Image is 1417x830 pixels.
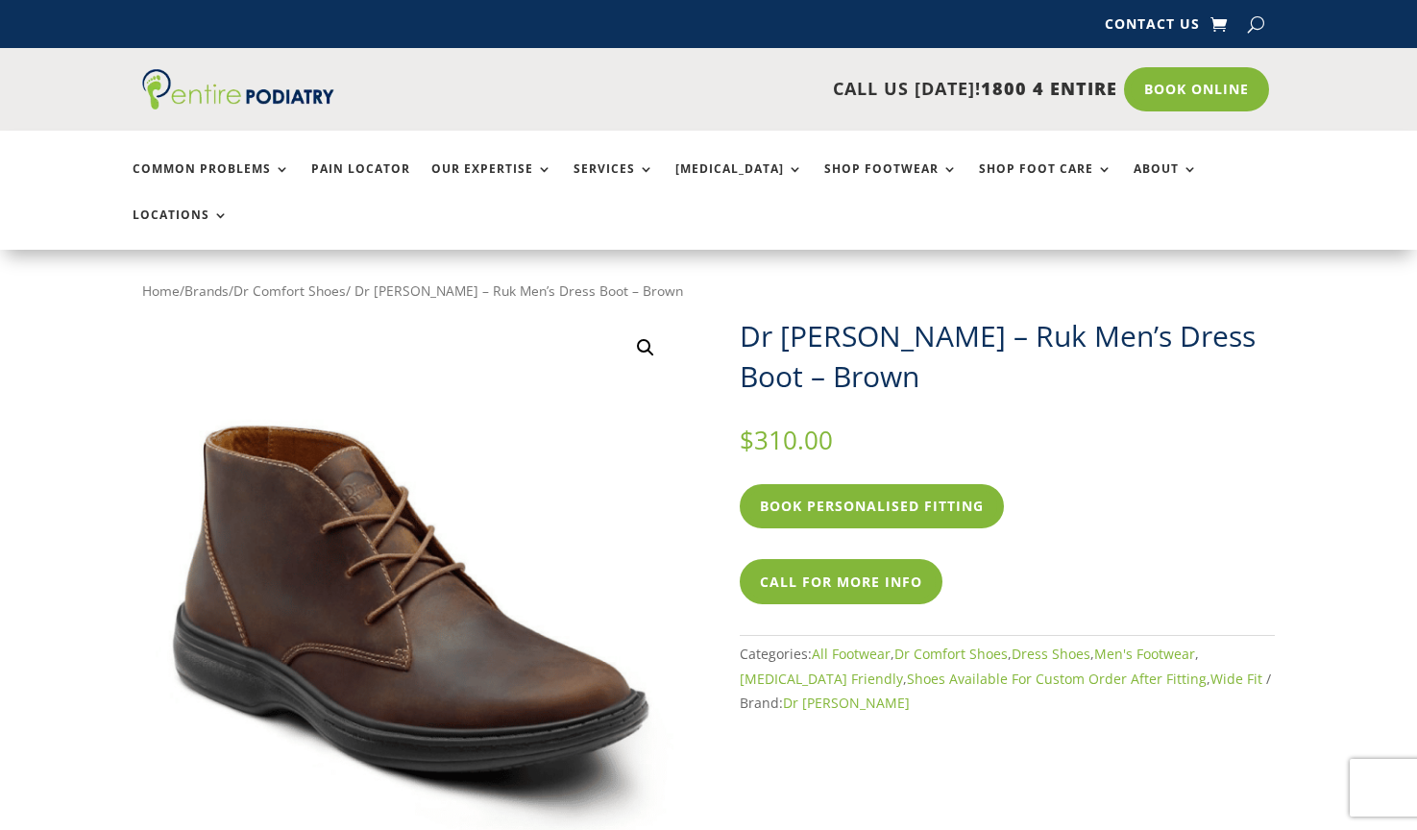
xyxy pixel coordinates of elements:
[233,281,346,300] a: Dr Comfort Shoes
[1124,67,1269,111] a: Book Online
[981,77,1117,100] span: 1800 4 ENTIRE
[133,208,229,250] a: Locations
[403,77,1117,102] p: CALL US [DATE]!
[574,162,654,204] a: Services
[1094,645,1195,663] a: Men's Footwear
[979,162,1112,204] a: Shop Foot Care
[740,645,1271,688] span: Categories: , , , , , ,
[431,162,552,204] a: Our Expertise
[142,279,1276,304] nav: Breadcrumb
[142,69,334,110] img: logo (1)
[1012,645,1090,663] a: Dress Shoes
[133,162,290,204] a: Common Problems
[740,694,910,712] span: Brand:
[740,484,1004,528] a: Book Personalised Fitting
[740,423,833,457] bdi: 310.00
[675,162,803,204] a: [MEDICAL_DATA]
[740,423,754,457] span: $
[311,162,410,204] a: Pain Locator
[1210,670,1262,688] a: Wide Fit
[740,316,1276,397] h1: Dr [PERSON_NAME] – Ruk Men’s Dress Boot – Brown
[142,281,180,300] a: Home
[740,670,903,688] a: [MEDICAL_DATA] Friendly
[628,330,663,365] a: View full-screen image gallery
[907,670,1207,688] a: Shoes Available For Custom Order After Fitting
[1134,162,1198,204] a: About
[740,559,942,603] a: Call For More Info
[1105,17,1200,38] a: Contact Us
[894,645,1008,663] a: Dr Comfort Shoes
[184,281,229,300] a: Brands
[824,162,958,204] a: Shop Footwear
[812,645,891,663] a: All Footwear
[142,94,334,113] a: Entire Podiatry
[783,694,910,712] a: Dr [PERSON_NAME]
